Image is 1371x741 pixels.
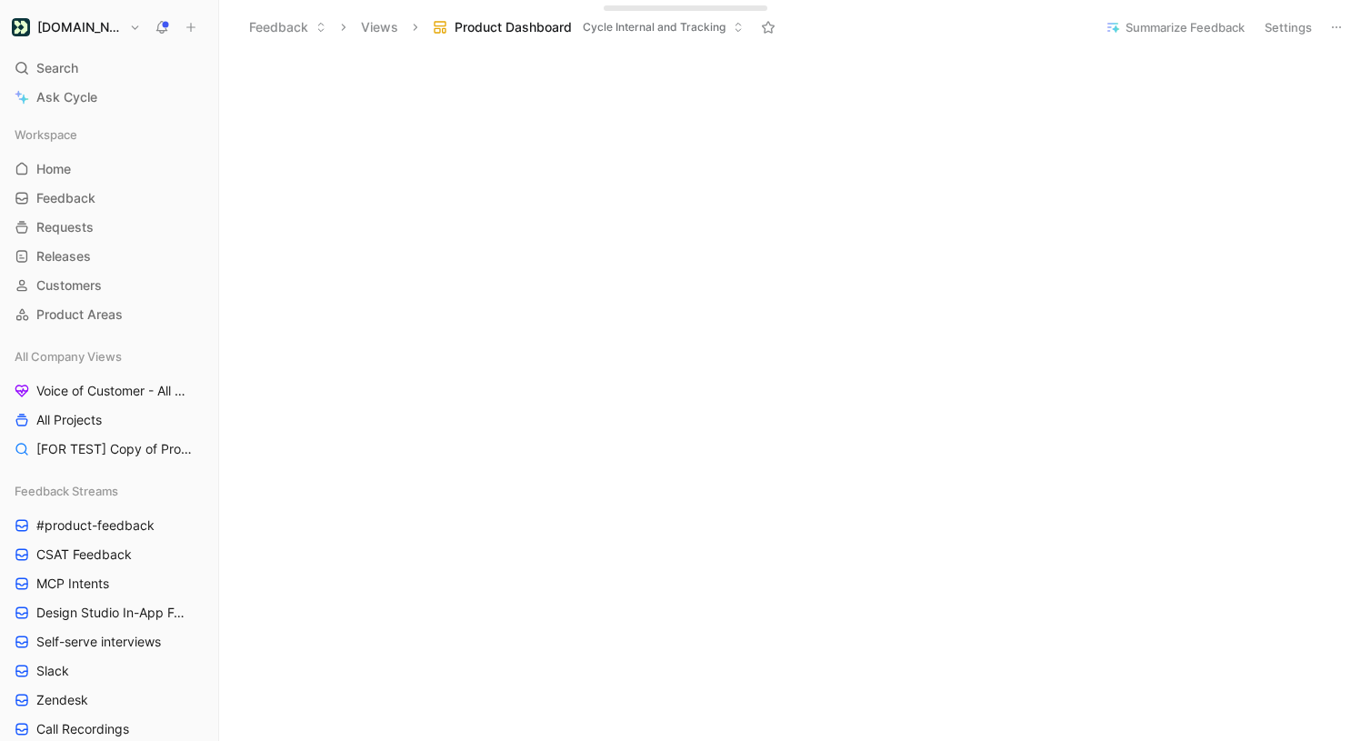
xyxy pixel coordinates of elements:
a: Releases [7,243,211,270]
span: Product Areas [36,305,123,324]
a: [FOR TEST] Copy of Projects for Discovery [7,436,211,463]
a: Slack [7,657,211,685]
a: Ask Cycle [7,84,211,111]
img: Customer.io [12,18,30,36]
span: Workspace [15,125,77,144]
a: MCP Intents [7,570,211,597]
div: Search [7,55,211,82]
h1: [DOMAIN_NAME] [37,19,122,35]
div: Workspace [7,121,211,148]
span: Feedback Streams [15,482,118,500]
span: Requests [36,218,94,236]
button: Customer.io[DOMAIN_NAME] [7,15,145,40]
a: Voice of Customer - All Areas [7,377,211,405]
span: Slack [36,662,69,680]
a: Self-serve interviews [7,628,211,656]
span: Feedback [36,189,95,207]
div: All Company ViewsVoice of Customer - All AreasAll Projects[FOR TEST] Copy of Projects for Discovery [7,343,211,463]
div: All Company Views [7,343,211,370]
span: All Projects [36,411,102,429]
span: Self-serve interviews [36,633,161,651]
button: Feedback [241,14,335,41]
button: Summarize Feedback [1097,15,1253,40]
a: Design Studio In-App Feedback [7,599,211,626]
span: Cycle Internal and Tracking [583,18,726,36]
button: Product DashboardCycle Internal and Tracking [425,14,752,41]
a: Feedback [7,185,211,212]
span: Zendesk [36,691,88,709]
a: CSAT Feedback [7,541,211,568]
a: All Projects [7,406,211,434]
a: Requests [7,214,211,241]
div: Feedback Streams [7,477,211,505]
span: Search [36,57,78,79]
a: Home [7,155,211,183]
a: Customers [7,272,211,299]
button: Settings [1256,15,1320,40]
span: Home [36,160,71,178]
span: Product Dashboard [455,18,572,36]
span: Design Studio In-App Feedback [36,604,189,622]
span: CSAT Feedback [36,546,132,564]
span: [FOR TEST] Copy of Projects for Discovery [36,440,193,458]
a: #product-feedback [7,512,211,539]
span: #product-feedback [36,516,155,535]
span: All Company Views [15,347,122,365]
span: Call Recordings [36,720,129,738]
span: Customers [36,276,102,295]
button: Views [353,14,406,41]
span: Ask Cycle [36,86,97,108]
span: Releases [36,247,91,265]
a: Product Areas [7,301,211,328]
span: MCP Intents [36,575,109,593]
span: Voice of Customer - All Areas [36,382,187,400]
a: Zendesk [7,686,211,714]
